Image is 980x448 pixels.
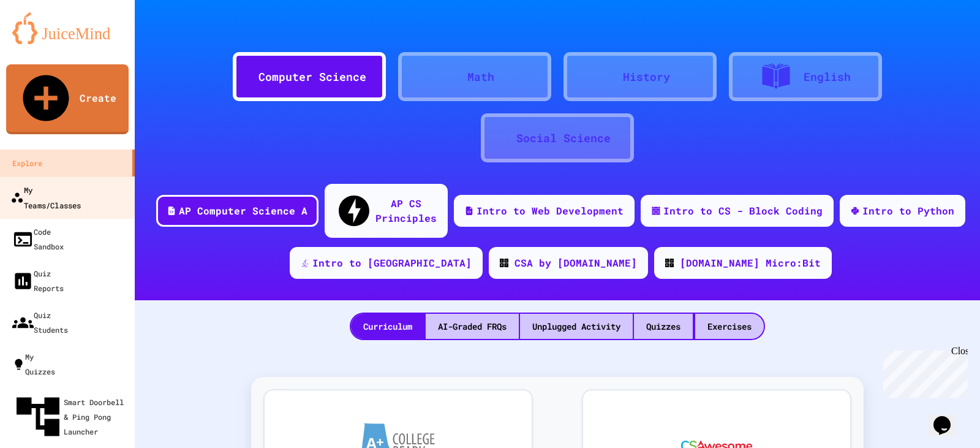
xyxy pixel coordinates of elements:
[929,399,968,436] iframe: chat widget
[6,64,129,134] a: Create
[258,69,366,85] div: Computer Science
[375,196,437,226] div: AP CS Principles
[12,349,55,379] div: My Quizzes
[12,224,64,254] div: Code Sandbox
[680,256,821,270] div: [DOMAIN_NAME] Micro:Bit
[634,314,693,339] div: Quizzes
[467,69,494,85] div: Math
[665,259,674,267] img: CODE_logo_RGB.png
[520,314,633,339] div: Unplugged Activity
[12,156,42,170] div: Explore
[351,314,424,339] div: Curriculum
[12,391,130,442] div: Smart Doorbell & Ping Pong Launcher
[10,182,81,212] div: My Teams/Classes
[426,314,519,339] div: AI-Graded FRQs
[516,130,611,146] div: Social Science
[514,256,637,270] div: CSA by [DOMAIN_NAME]
[312,256,472,270] div: Intro to [GEOGRAPHIC_DATA]
[500,259,508,267] img: CODE_logo_RGB.png
[477,203,624,218] div: Intro to Web Development
[695,314,764,339] div: Exercises
[804,69,851,85] div: English
[12,266,64,295] div: Quiz Reports
[862,203,954,218] div: Intro to Python
[623,69,670,85] div: History
[5,5,85,78] div: Chat with us now!Close
[878,346,968,398] iframe: chat widget
[179,203,307,218] div: AP Computer Science A
[12,12,123,44] img: logo-orange.svg
[12,308,68,337] div: Quiz Students
[663,203,823,218] div: Intro to CS - Block Coding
